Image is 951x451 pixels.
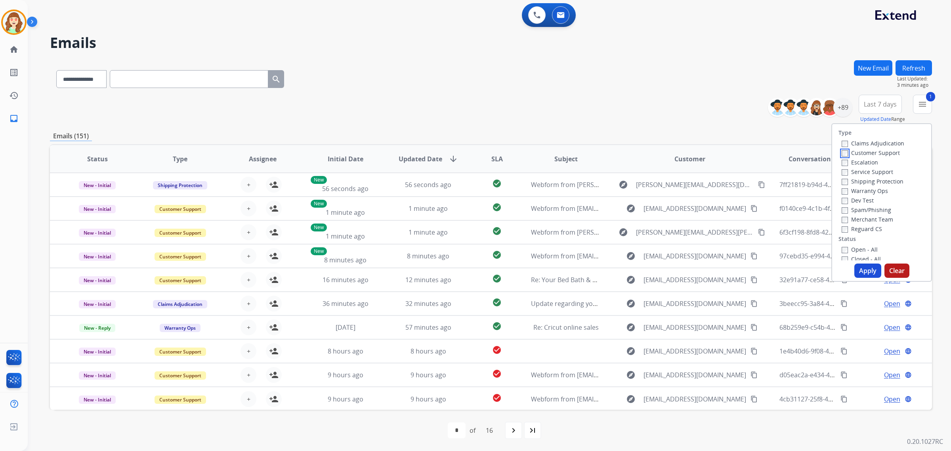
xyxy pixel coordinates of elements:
[533,323,599,332] span: Re: Cricut online sales
[750,371,758,378] mat-icon: content_copy
[269,370,279,380] mat-icon: person_add
[326,208,365,217] span: 1 minute ago
[79,229,116,237] span: New - Initial
[750,324,758,331] mat-icon: content_copy
[411,347,446,355] span: 8 hours ago
[269,180,279,189] mat-icon: person_add
[626,323,636,332] mat-icon: explore
[842,178,903,185] label: Shipping Protection
[854,264,881,278] button: Apply
[750,276,758,283] mat-icon: content_copy
[750,348,758,355] mat-icon: content_copy
[323,275,369,284] span: 16 minutes ago
[918,99,927,109] mat-icon: menu
[531,228,809,237] span: Webform from [PERSON_NAME][EMAIL_ADDRESS][PERSON_NAME][DOMAIN_NAME] on [DATE]
[840,324,848,331] mat-icon: content_copy
[269,323,279,332] mat-icon: person_add
[492,345,502,355] mat-icon: check_circle
[153,181,207,189] span: Shipping Protection
[860,116,905,122] span: Range
[842,226,848,233] input: Reguard CS
[247,227,250,237] span: +
[896,60,932,76] button: Refresh
[79,205,116,213] span: New - Initial
[269,275,279,285] mat-icon: person_add
[860,116,891,122] button: Updated Date
[842,140,904,147] label: Claims Adjudication
[155,371,206,380] span: Customer Support
[269,299,279,308] mat-icon: person_add
[155,396,206,404] span: Customer Support
[328,154,363,164] span: Initial Date
[842,256,848,263] input: Closed - All
[779,323,899,332] span: 68b259e9-c54b-49fc-bc5a-8395ee6c7c90
[842,169,848,176] input: Service Support
[411,395,446,403] span: 9 hours ago
[842,141,848,147] input: Claims Adjudication
[905,371,912,378] mat-icon: language
[247,370,250,380] span: +
[842,160,848,166] input: Escalation
[854,60,892,76] button: New Email
[531,299,835,308] span: Update regarding your fulfillment method for Service Order: 40c029b6-d284-47d2-8669-5b3c7c128e49
[750,300,758,307] mat-icon: content_copy
[492,179,502,188] mat-icon: check_circle
[50,35,932,51] h2: Emails
[644,323,746,332] span: [EMAIL_ADDRESS][DOMAIN_NAME]
[328,347,363,355] span: 8 hours ago
[492,250,502,260] mat-icon: check_circle
[644,204,746,213] span: [EMAIL_ADDRESS][DOMAIN_NAME]
[241,272,256,288] button: +
[884,370,900,380] span: Open
[884,264,909,278] button: Clear
[779,204,893,213] span: f0140ce9-4c1b-4f1c-af51-09c6dfaa3fd5
[842,188,848,195] input: Warranty Ops
[9,91,19,100] mat-icon: history
[79,276,116,285] span: New - Initial
[750,252,758,260] mat-icon: content_copy
[897,76,932,82] span: Last Updated:
[842,149,900,157] label: Customer Support
[779,252,902,260] span: 97cebd35-e994-4cbe-bec3-9e7260ec46d0
[859,95,902,114] button: Last 7 days
[884,346,900,356] span: Open
[905,348,912,355] mat-icon: language
[626,394,636,404] mat-icon: explore
[241,319,256,335] button: +
[241,367,256,383] button: +
[247,323,250,332] span: +
[405,275,451,284] span: 12 minutes ago
[779,395,897,403] span: 4cb31127-25f8-420d-88f0-4a4a17ec50f1
[838,235,856,243] label: Status
[79,252,116,261] span: New - Initial
[328,395,363,403] span: 9 hours ago
[531,180,760,189] span: Webform from [PERSON_NAME][EMAIL_ADDRESS][DOMAIN_NAME] on [DATE]
[449,154,458,164] mat-icon: arrow_downward
[323,299,369,308] span: 36 minutes ago
[247,180,250,189] span: +
[87,154,108,164] span: Status
[492,226,502,236] mat-icon: check_circle
[842,217,848,223] input: Merchant Team
[155,276,206,285] span: Customer Support
[779,347,898,355] span: 1e4b40d6-9f08-4ca6-99ea-7f64f3b88b8a
[758,181,765,188] mat-icon: content_copy
[840,300,848,307] mat-icon: content_copy
[324,256,367,264] span: 8 minutes ago
[531,395,710,403] span: Webform from [EMAIL_ADDRESS][DOMAIN_NAME] on [DATE]
[644,299,746,308] span: [EMAIL_ADDRESS][DOMAIN_NAME]
[269,227,279,237] mat-icon: person_add
[247,204,250,213] span: +
[779,299,898,308] span: 3beecc95-3a84-4d7e-95a9-f5fc96153418
[241,248,256,264] button: +
[328,371,363,379] span: 9 hours ago
[9,114,19,123] mat-icon: inbox
[531,275,672,284] span: Re: Your Bed Bath & Beyond virtual card is here
[779,180,901,189] span: 7ff21819-b94d-426d-80a0-53a660db5ba3
[79,300,116,308] span: New - Initial
[269,251,279,261] mat-icon: person_add
[779,275,898,284] span: 32e91a77-ce58-425c-9c9d-616085c1c9f8
[842,187,888,195] label: Warranty Ops
[626,251,636,261] mat-icon: explore
[271,75,281,84] mat-icon: search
